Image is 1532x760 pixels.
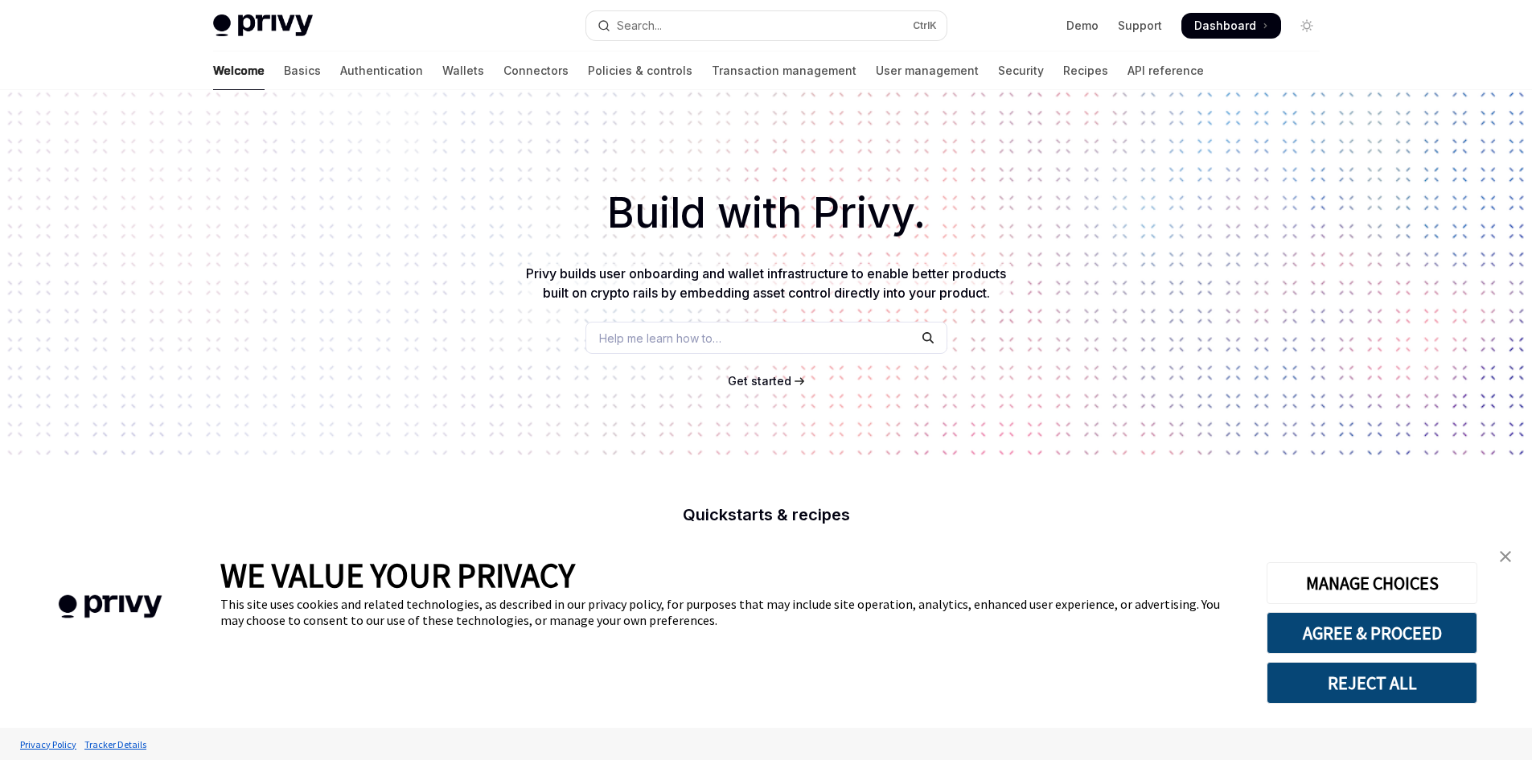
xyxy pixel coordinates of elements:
a: Privacy Policy [16,730,80,758]
span: Privy builds user onboarding and wallet infrastructure to enable better products built on crypto ... [526,265,1006,301]
a: Security [998,51,1044,90]
div: Search... [617,16,662,35]
img: company logo [24,572,196,642]
div: This site uses cookies and related technologies, as described in our privacy policy, for purposes... [220,596,1242,628]
a: Connectors [503,51,569,90]
span: Ctrl K [913,19,937,32]
a: close banner [1489,540,1522,573]
a: User management [876,51,979,90]
h2: Quickstarts & recipes [483,507,1049,523]
span: Help me learn how to… [599,330,721,347]
a: Transaction management [712,51,856,90]
a: Support [1118,18,1162,34]
a: Policies & controls [588,51,692,90]
a: Wallets [442,51,484,90]
button: AGREE & PROCEED [1267,612,1477,654]
a: API reference [1127,51,1204,90]
a: Authentication [340,51,423,90]
button: REJECT ALL [1267,662,1477,704]
span: Get started [728,374,791,388]
a: Dashboard [1181,13,1281,39]
a: Demo [1066,18,1099,34]
img: close banner [1500,551,1511,562]
a: Recipes [1063,51,1108,90]
img: light logo [213,14,313,37]
a: Get started [728,373,791,389]
button: Open search [586,11,947,40]
button: Toggle dark mode [1294,13,1320,39]
span: Dashboard [1194,18,1256,34]
button: MANAGE CHOICES [1267,562,1477,604]
a: Welcome [213,51,265,90]
h1: Build with Privy. [26,182,1506,244]
span: WE VALUE YOUR PRIVACY [220,554,575,596]
a: Basics [284,51,321,90]
a: Tracker Details [80,730,150,758]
